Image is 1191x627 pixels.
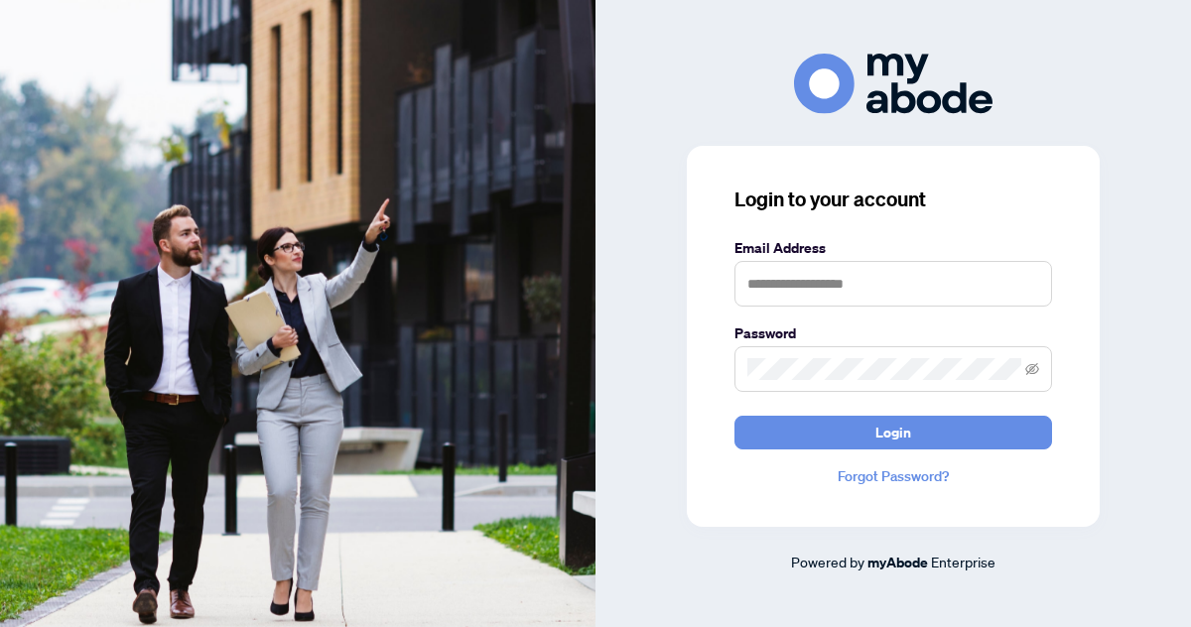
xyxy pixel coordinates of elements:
[734,465,1052,487] a: Forgot Password?
[734,186,1052,213] h3: Login to your account
[1025,362,1039,376] span: eye-invisible
[734,322,1052,344] label: Password
[931,553,995,570] span: Enterprise
[791,553,864,570] span: Powered by
[734,416,1052,449] button: Login
[875,417,911,448] span: Login
[867,552,928,573] a: myAbode
[734,237,1052,259] label: Email Address
[794,54,992,114] img: ma-logo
